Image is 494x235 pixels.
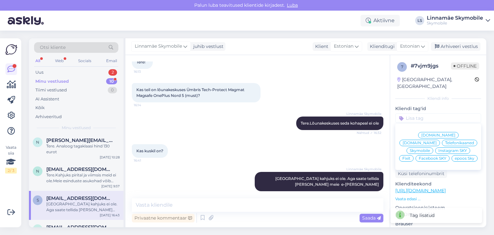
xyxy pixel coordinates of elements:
div: Email [105,57,118,65]
span: Kas teil on lõunakeskuses Ümbris Tech-Protect Magmat Magsafe OnePlus Nord 5 (must)? [136,87,245,98]
span: Otsi kliente [40,44,66,51]
p: Kliendi tag'id [395,105,481,112]
span: Kas kuskil on? [136,148,163,153]
span: Nähtud ✓ 16:32 [357,130,381,135]
div: Tiimi vestlused [35,87,67,93]
span: Skymobile [410,149,430,153]
span: Facebook SKY [419,156,446,160]
a: [URL][DOMAIN_NAME] [395,188,446,193]
div: Uus [35,69,43,76]
div: [DATE] 10:28 [100,155,120,160]
span: Tere! [136,60,145,64]
div: 2 / 3 [5,168,17,174]
span: 7 [401,64,403,69]
div: Tere.Kahjuks pirital ja viimsis meid ei ole.Meie esinduste asukohad võib vaadata meie kodulehel [... [46,172,120,184]
div: Skymobile [427,21,483,26]
span: Telefonikaaned [445,141,474,145]
div: 10 [106,78,117,85]
div: Arhiveeri vestlus [431,42,480,51]
span: n.kunnapuu@gmail.com [46,137,113,143]
span: Estonian [334,43,353,50]
span: Fixit [402,156,410,160]
input: Lisa tag [395,113,481,123]
span: Instagram SKY [438,149,467,153]
span: [GEOGRAPHIC_DATA] kahjuks ei ole. Aga saate tellida [PERSON_NAME] meie e-[PERSON_NAME] [275,176,380,187]
div: Privaatne kommentaar [132,214,195,222]
span: Minu vestlused [62,125,91,131]
span: S [37,227,39,231]
div: Tag lisatud [410,212,435,219]
div: All [34,57,41,65]
div: Kõik [35,105,45,111]
span: 16:13 [134,69,158,74]
span: Tere.Lõunakeskuses seda kohapeal ei ole [301,121,379,126]
span: Offline [451,62,479,70]
a: Linnamäe SkymobileSkymobile [427,15,490,26]
div: # 7vjm9jgs [411,62,451,70]
div: Socials [77,57,93,65]
span: [DOMAIN_NAME] [421,133,455,137]
span: Linnamäe Skymobile [346,167,381,172]
p: Vaata edasi ... [395,196,481,202]
span: 16:43 [357,192,381,196]
div: Arhiveeritud [35,114,62,120]
div: [DATE] 16:43 [100,213,120,218]
div: Minu vestlused [35,78,69,85]
div: [DATE] 9:57 [101,184,120,189]
div: Klienditugi [367,43,395,50]
span: epoos Sky [455,156,474,160]
div: LS [415,16,424,25]
div: Vaata siia [5,145,17,174]
div: Web [54,57,65,65]
span: stevenkasuk2305@gmail.com [46,195,113,201]
div: AI Assistent [35,96,59,102]
div: Aktiivne [361,15,400,26]
div: Tere. Analoog tagaklaasi hind 130 eurot [46,143,120,155]
div: Küsi telefoninumbrit [395,169,447,178]
div: 2 [108,69,117,76]
div: Linnamäe Skymobile [427,15,483,21]
span: 16:41 [134,158,158,163]
span: Linnamäe Skymobile [135,43,182,50]
span: Estonian [400,43,420,50]
span: nugispaul@gmail.com [46,166,113,172]
span: Stellaaliste@gmail.com [46,224,113,230]
div: [GEOGRAPHIC_DATA] kahjuks ei ole. Aga saate tellida [PERSON_NAME] meie e-[PERSON_NAME] [46,201,120,213]
div: Kliendi info [395,96,481,101]
span: s [37,198,39,202]
span: Luba [285,2,300,8]
span: n [36,169,39,174]
span: Linnamäe Skymobile [346,111,381,116]
div: juhib vestlust [191,43,224,50]
div: 0 [108,87,117,93]
span: [DOMAIN_NAME] [403,141,437,145]
span: n [36,140,39,145]
span: 16:14 [134,103,158,108]
span: Saada [362,215,381,221]
img: Askly Logo [5,43,17,56]
p: Klienditeekond [395,181,481,187]
div: [GEOGRAPHIC_DATA], [GEOGRAPHIC_DATA] [397,76,475,90]
div: Klient [313,43,328,50]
